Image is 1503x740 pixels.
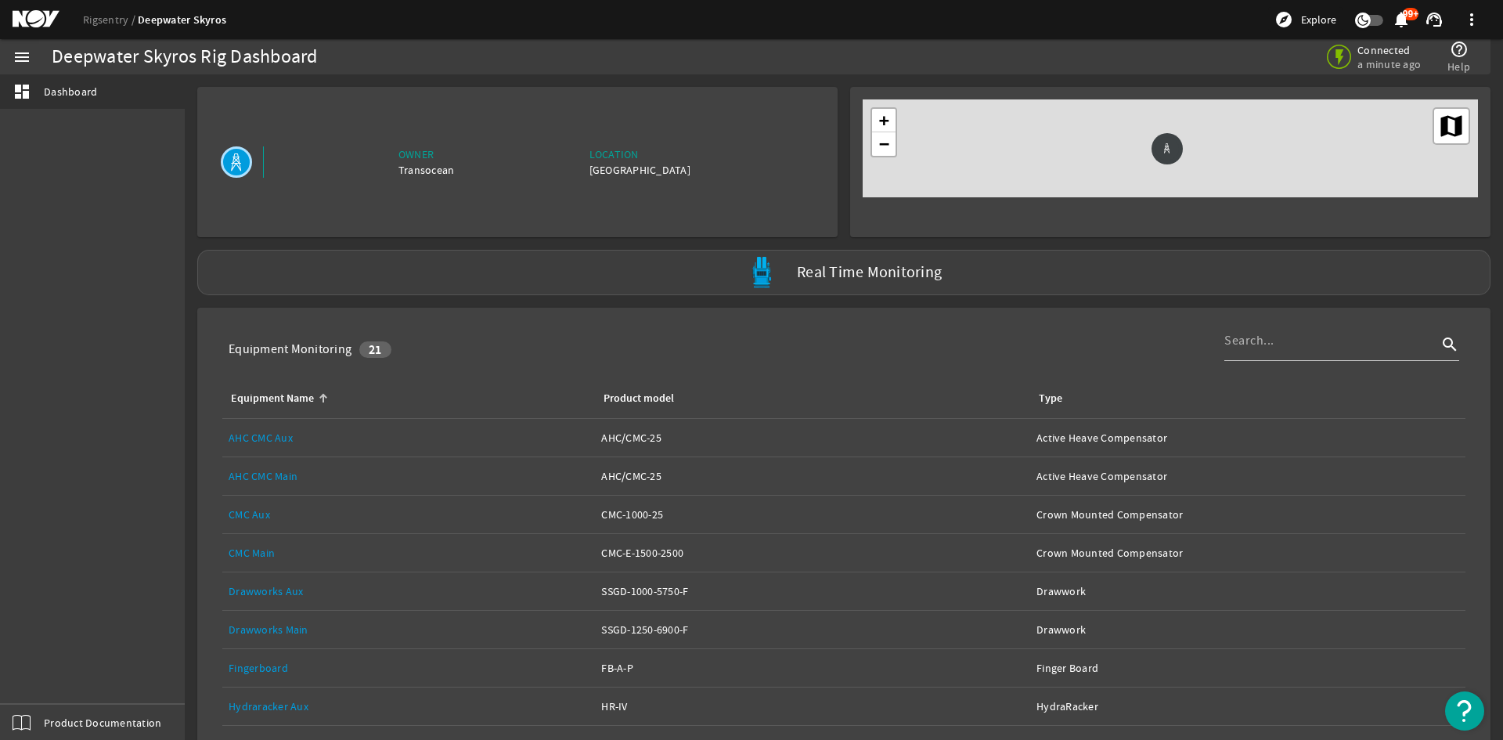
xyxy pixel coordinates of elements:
[601,622,1024,637] div: SSGD-1250-6900-F
[229,419,589,457] a: AHC CMC Aux
[879,134,890,153] span: −
[138,13,226,27] a: Deepwater Skyros
[1268,7,1343,32] button: Explore
[398,146,455,162] div: Owner
[1036,496,1459,533] a: Crown Mounted Compensator
[1036,390,1453,407] div: Type
[1453,1,1490,38] button: more_vert
[601,419,1024,457] a: AHC/CMC-25
[1274,10,1293,29] mat-icon: explore
[1039,390,1062,407] div: Type
[872,109,896,132] a: Zoom in
[1393,12,1409,28] button: 99+
[1301,12,1336,27] span: Explore
[229,546,275,560] a: CMC Main
[1036,583,1459,599] div: Drawwork
[601,698,1024,714] div: HR-IV
[601,507,1024,522] div: CMC-1000-25
[601,468,1024,484] div: AHC/CMC-25
[231,390,314,407] div: Equipment Name
[1036,622,1459,637] div: Drawwork
[1357,43,1424,57] span: Connected
[13,48,31,67] mat-icon: menu
[601,660,1024,676] div: FB-A-P
[1434,109,1469,143] a: Layers
[589,146,690,162] div: Location
[601,545,1024,561] div: CMC-E-1500-2500
[601,390,1018,407] div: Product model
[1450,40,1469,59] mat-icon: help_outline
[1447,59,1470,74] span: Help
[1036,457,1459,495] a: Active Heave Compensator
[44,715,161,731] span: Product Documentation
[1357,57,1424,71] span: a minute ago
[1036,688,1459,725] a: HydraRacker
[229,469,297,483] a: AHC CMC Main
[359,341,391,358] div: 21
[229,390,582,407] div: Equipment Name
[601,457,1024,495] a: AHC/CMC-25
[229,496,589,533] a: CMC Aux
[1036,572,1459,610] a: Drawwork
[44,84,97,99] span: Dashboard
[601,611,1024,648] a: SSGD-1250-6900-F
[229,649,589,687] a: Fingerboard
[229,341,351,357] div: Equipment Monitoring
[52,49,318,65] div: Deepwater Skyros Rig Dashboard
[229,431,293,445] a: AHC CMC Aux
[229,534,589,572] a: CMC Main
[1392,10,1411,29] mat-icon: notifications
[1440,335,1459,354] i: search
[229,688,589,725] a: Hydraracker Aux
[1036,698,1459,714] div: HydraRacker
[13,82,31,101] mat-icon: dashboard
[1224,331,1437,350] input: Search...
[601,534,1024,572] a: CMC-E-1500-2500
[601,649,1024,687] a: FB-A-P
[83,13,138,27] a: Rigsentry
[1036,649,1459,687] a: Finger Board
[589,162,690,178] div: [GEOGRAPHIC_DATA]
[872,132,896,156] a: Zoom out
[229,507,270,522] a: CMC Aux
[601,688,1024,725] a: HR-IV
[601,583,1024,599] div: SSGD-1000-5750-F
[746,257,777,288] img: Bluepod.svg
[229,584,303,598] a: Drawworks Aux
[1445,691,1484,731] button: Open Resource Center
[1036,611,1459,648] a: Drawwork
[1036,419,1459,457] a: Active Heave Compensator
[229,457,589,495] a: AHC CMC Main
[1036,660,1459,676] div: Finger Board
[1425,10,1444,29] mat-icon: support_agent
[797,265,942,281] label: Real Time Monitoring
[1036,534,1459,572] a: Crown Mounted Compensator
[601,572,1024,610] a: SSGD-1000-5750-F
[229,623,308,637] a: Drawworks Main
[229,661,288,675] a: Fingerboard
[604,390,674,407] div: Product model
[879,110,890,130] span: +
[1036,468,1459,484] div: Active Heave Compensator
[229,699,308,713] a: Hydraracker Aux
[398,162,455,178] div: Transocean
[1036,545,1459,561] div: Crown Mounted Compensator
[191,250,1497,295] a: Real Time Monitoring
[1036,430,1459,446] div: Active Heave Compensator
[601,430,1024,446] div: AHC/CMC-25
[1036,507,1459,522] div: Crown Mounted Compensator
[229,611,589,648] a: Drawworks Main
[601,496,1024,533] a: CMC-1000-25
[229,572,589,610] a: Drawworks Aux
